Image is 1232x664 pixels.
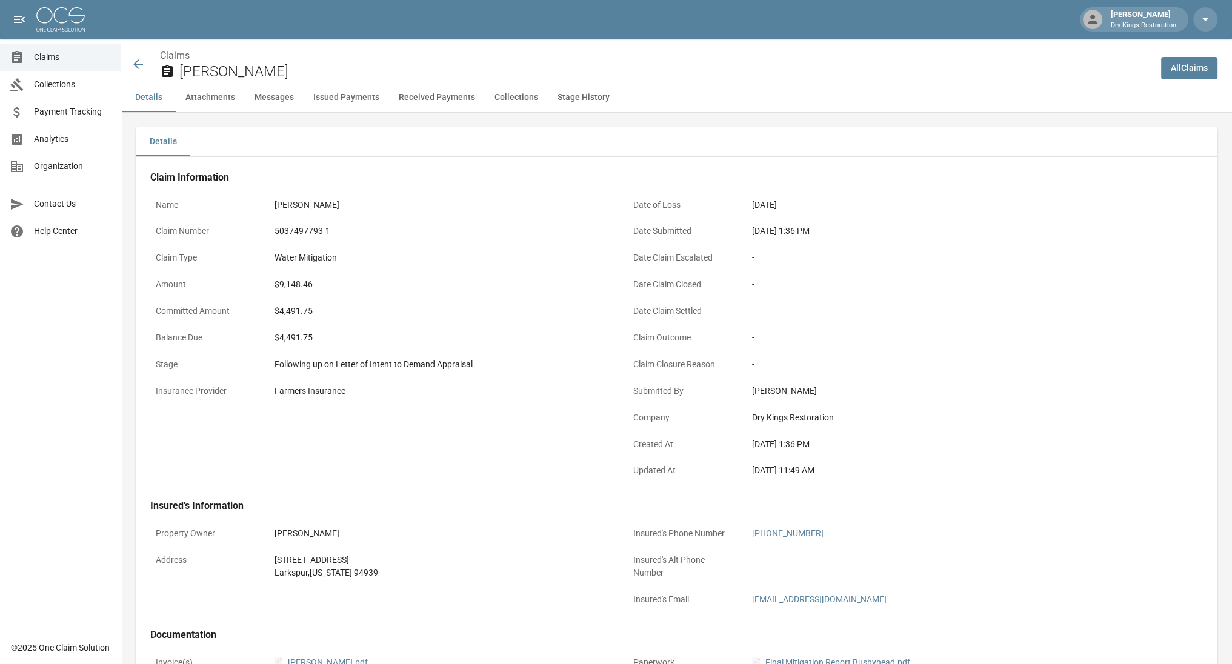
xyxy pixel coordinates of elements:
[160,48,1151,63] nav: breadcrumb
[628,588,737,611] p: Insured's Email
[150,379,259,403] p: Insurance Provider
[752,251,1085,264] div: -
[628,379,737,403] p: Submitted By
[150,246,259,270] p: Claim Type
[1111,21,1176,31] p: Dry Kings Restoration
[752,438,1085,451] div: [DATE] 1:36 PM
[485,83,548,112] button: Collections
[628,406,737,430] p: Company
[136,127,1217,156] div: details tabs
[752,411,1085,424] div: Dry Kings Restoration
[121,83,176,112] button: Details
[150,548,259,572] p: Address
[628,459,737,482] p: Updated At
[628,193,737,217] p: Date of Loss
[275,566,608,579] div: Larkspur , [US_STATE] 94939
[628,522,737,545] p: Insured's Phone Number
[275,199,608,211] div: [PERSON_NAME]
[275,554,608,566] div: [STREET_ADDRESS]
[150,219,259,243] p: Claim Number
[179,63,1151,81] h2: [PERSON_NAME]
[34,51,111,64] span: Claims
[275,225,608,237] div: 5037497793-1
[275,251,608,264] div: Water Mitigation
[160,50,190,61] a: Claims
[628,299,737,323] p: Date Claim Settled
[34,133,111,145] span: Analytics
[176,83,245,112] button: Attachments
[36,7,85,32] img: ocs-logo-white-transparent.png
[752,385,1085,397] div: [PERSON_NAME]
[150,629,1091,641] h4: Documentation
[304,83,389,112] button: Issued Payments
[752,278,1085,291] div: -
[150,299,259,323] p: Committed Amount
[548,83,619,112] button: Stage History
[150,326,259,350] p: Balance Due
[150,522,259,545] p: Property Owner
[628,219,737,243] p: Date Submitted
[752,305,1085,317] div: -
[275,331,608,344] div: $4,491.75
[752,528,824,538] a: [PHONE_NUMBER]
[628,273,737,296] p: Date Claim Closed
[245,83,304,112] button: Messages
[752,464,1085,477] div: [DATE] 11:49 AM
[275,278,608,291] div: $9,148.46
[275,358,608,371] div: Following up on Letter of Intent to Demand Appraisal
[275,527,608,540] div: [PERSON_NAME]
[752,358,1085,371] div: -
[752,225,1085,237] div: [DATE] 1:36 PM
[752,554,1085,566] div: -
[150,273,259,296] p: Amount
[150,353,259,376] p: Stage
[34,198,111,210] span: Contact Us
[1161,57,1217,79] a: AllClaims
[150,171,1091,184] h4: Claim Information
[752,331,1085,344] div: -
[275,385,608,397] div: Farmers Insurance
[752,199,1085,211] div: [DATE]
[275,305,608,317] div: $4,491.75
[628,548,737,585] p: Insured's Alt Phone Number
[628,246,737,270] p: Date Claim Escalated
[34,105,111,118] span: Payment Tracking
[34,160,111,173] span: Organization
[752,594,887,604] a: [EMAIL_ADDRESS][DOMAIN_NAME]
[11,642,110,654] div: © 2025 One Claim Solution
[150,193,259,217] p: Name
[628,353,737,376] p: Claim Closure Reason
[150,500,1091,512] h4: Insured's Information
[628,326,737,350] p: Claim Outcome
[136,127,190,156] button: Details
[7,7,32,32] button: open drawer
[121,83,1232,112] div: anchor tabs
[1106,8,1181,30] div: [PERSON_NAME]
[34,225,111,237] span: Help Center
[389,83,485,112] button: Received Payments
[628,433,737,456] p: Created At
[34,78,111,91] span: Collections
